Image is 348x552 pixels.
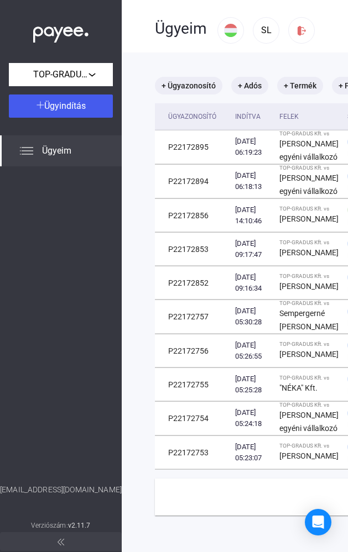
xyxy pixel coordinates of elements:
div: [DATE] 09:16:34 [235,272,271,294]
td: P22172856 [155,199,231,232]
div: [DATE] 14:10:46 [235,204,271,227]
div: TOP-GRADUS Kft. vs [279,443,339,449]
strong: [PERSON_NAME] [279,248,339,257]
strong: [PERSON_NAME] [279,451,339,460]
td: P22172754 [155,402,231,435]
div: Ügyazonosító [168,110,216,123]
button: Ügyindítás [9,94,113,118]
div: [DATE] 05:25:28 [235,374,271,396]
span: Ügyindítás [44,101,86,111]
div: [DATE] 09:17:47 [235,238,271,260]
strong: "NÉKA" Kft. [279,383,318,392]
strong: Sempergerné [PERSON_NAME] [279,309,339,331]
strong: [PERSON_NAME] egyéni vállalkozó [279,139,339,161]
div: [DATE] 05:23:07 [235,441,271,464]
td: P22172755 [155,368,231,401]
td: P22172756 [155,334,231,367]
strong: [PERSON_NAME] egyéni vállalkozó [279,174,339,196]
strong: [PERSON_NAME] [279,214,339,223]
img: logout-red [296,25,308,36]
div: TOP-GRADUS Kft. vs [279,165,339,171]
div: TOP-GRADUS Kft. vs [279,341,339,348]
div: [DATE] 06:19:23 [235,136,271,158]
button: HU [217,17,244,44]
button: TOP-GRADUS Kft. [9,63,113,86]
img: HU [224,24,237,37]
div: TOP-GRADUS Kft. vs [279,130,339,137]
td: P22172894 [155,165,231,198]
div: [DATE] 05:24:18 [235,407,271,429]
img: plus-white.svg [37,101,44,109]
td: P22172852 [155,266,231,299]
div: SL [257,24,276,37]
button: SL [253,17,279,44]
mat-chip: + Adós [231,77,268,94]
img: arrow-double-left-grey.svg [58,539,64,545]
div: Indítva [235,110,271,123]
strong: v2.11.7 [68,522,91,529]
div: TOP-GRADUS Kft. vs [279,206,339,212]
strong: [PERSON_NAME] egyéni vállalkozó [279,411,339,433]
div: TOP-GRADUS Kft. vs [279,300,339,307]
strong: [PERSON_NAME] [279,282,339,291]
div: Ügyazonosító [168,110,226,123]
strong: [PERSON_NAME] [279,350,339,359]
div: Open Intercom Messenger [305,509,331,535]
div: TOP-GRADUS Kft. vs [279,273,339,280]
div: Felek [279,110,339,123]
mat-chip: + Ügyazonosító [155,77,222,94]
td: P22172853 [155,233,231,266]
div: Ügyeim [155,19,217,38]
div: [DATE] 05:26:55 [235,340,271,362]
div: [DATE] 05:30:28 [235,306,271,328]
span: TOP-GRADUS Kft. [33,68,89,81]
div: [DATE] 06:18:13 [235,170,271,192]
mat-chip: + Termék [277,77,323,94]
div: TOP-GRADUS Kft. vs [279,375,339,381]
img: list.svg [20,144,33,157]
img: white-payee-white-dot.svg [33,20,89,43]
td: P22172753 [155,436,231,469]
div: Indítva [235,110,261,123]
td: P22172895 [155,130,231,164]
span: Ügyeim [42,144,71,157]
div: TOP-GRADUS Kft. vs [279,402,339,408]
td: P22172757 [155,300,231,334]
div: TOP-GRADUS Kft. vs [279,239,339,246]
div: Felek [279,110,299,123]
button: logout-red [288,17,315,44]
